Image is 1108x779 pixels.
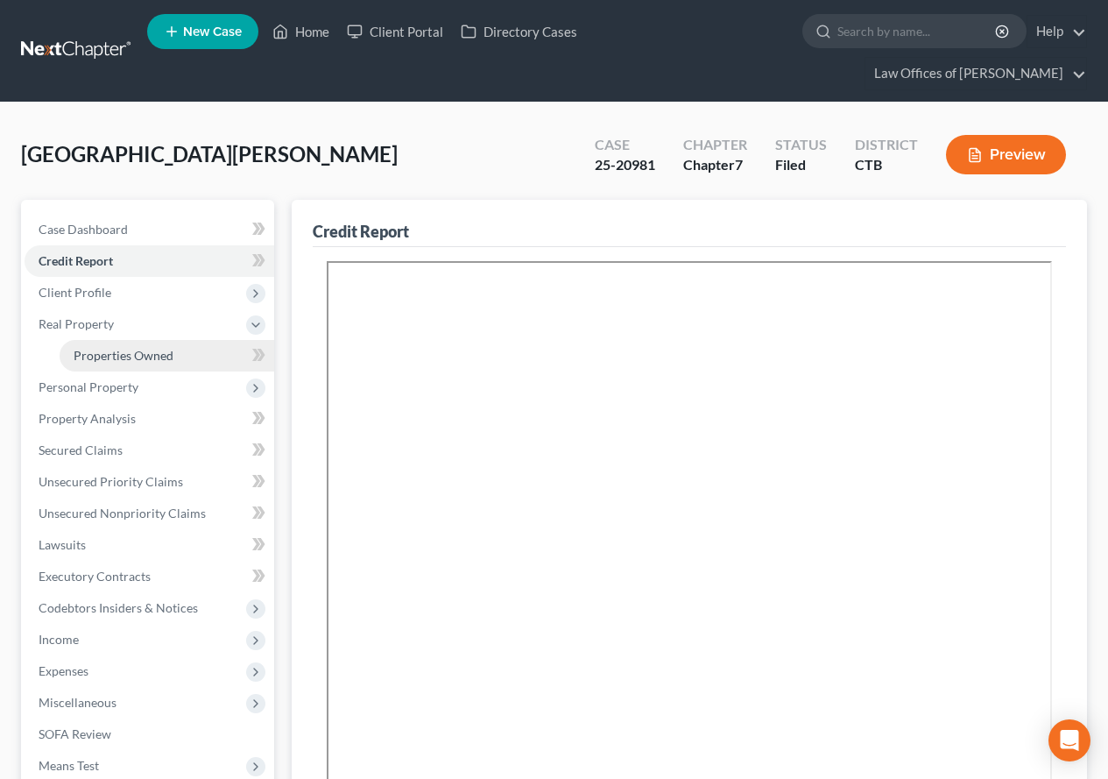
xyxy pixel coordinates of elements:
[183,25,242,39] span: New Case
[855,135,918,155] div: District
[683,155,747,175] div: Chapter
[1048,719,1090,761] div: Open Intercom Messenger
[39,600,198,615] span: Codebtors Insiders & Notices
[39,506,206,521] span: Unsecured Nonpriority Claims
[39,695,116,710] span: Miscellaneous
[39,569,151,584] span: Executory Contracts
[25,245,274,277] a: Credit Report
[313,221,409,242] div: Credit Report
[39,222,128,237] span: Case Dashboard
[39,253,113,268] span: Credit Report
[25,466,274,498] a: Unsecured Priority Claims
[39,726,111,741] span: SOFA Review
[25,719,274,750] a: SOFA Review
[264,16,338,47] a: Home
[39,285,111,300] span: Client Profile
[39,537,86,552] span: Lawsuits
[39,632,79,647] span: Income
[39,443,123,457] span: Secured Claims
[775,135,827,155] div: Status
[74,348,173,363] span: Properties Owned
[25,561,274,592] a: Executory Contracts
[735,156,743,173] span: 7
[39,758,99,773] span: Means Test
[338,16,452,47] a: Client Portal
[865,58,1086,89] a: Law Offices of [PERSON_NAME]
[946,135,1066,174] button: Preview
[39,663,88,678] span: Expenses
[39,411,136,426] span: Property Analysis
[25,529,274,561] a: Lawsuits
[775,155,827,175] div: Filed
[39,316,114,331] span: Real Property
[21,141,398,166] span: [GEOGRAPHIC_DATA][PERSON_NAME]
[683,135,747,155] div: Chapter
[25,498,274,529] a: Unsecured Nonpriority Claims
[1027,16,1086,47] a: Help
[39,379,138,394] span: Personal Property
[855,155,918,175] div: CTB
[39,474,183,489] span: Unsecured Priority Claims
[60,340,274,372] a: Properties Owned
[595,135,655,155] div: Case
[25,403,274,435] a: Property Analysis
[452,16,586,47] a: Directory Cases
[595,155,655,175] div: 25-20981
[25,435,274,466] a: Secured Claims
[25,214,274,245] a: Case Dashboard
[837,15,998,47] input: Search by name...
